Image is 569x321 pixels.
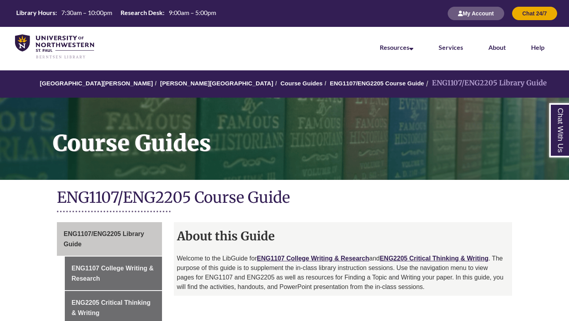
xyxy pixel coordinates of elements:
a: ENG1107 College Writing & Research [257,255,369,262]
a: ENG2205 Critical Thinking & Writing [380,255,488,262]
a: [GEOGRAPHIC_DATA][PERSON_NAME] [40,80,153,87]
th: Research Desk: [117,8,166,17]
a: Course Guides [281,80,323,87]
a: About [488,43,506,51]
button: My Account [448,7,504,20]
a: Resources [380,43,413,51]
span: 9:00am – 5:00pm [169,9,216,16]
a: [PERSON_NAME][GEOGRAPHIC_DATA] [160,80,273,87]
span: 7:30am – 10:00pm [61,9,112,16]
a: ENG1107 College Writing & Research [65,257,162,290]
h1: ENG1107/ENG2205 Course Guide [57,188,512,209]
img: UNWSP Library Logo [15,34,94,59]
a: Chat 24/7 [512,10,557,17]
a: Services [439,43,463,51]
a: ENG1107/ENG2205 Library Guide [57,222,162,256]
th: Library Hours: [13,8,58,17]
button: Chat 24/7 [512,7,557,20]
p: Welcome to the LibGuide for and . The purpose of this guide is to supplement the in-class library... [177,254,509,292]
a: My Account [448,10,504,17]
a: Hours Today [13,8,219,19]
h1: Course Guides [44,98,569,170]
span: ENG1107/ENG2205 Library Guide [64,230,144,247]
a: ENG1107/ENG2205 Course Guide [330,80,424,87]
a: Help [531,43,545,51]
table: Hours Today [13,8,219,18]
h2: About this Guide [174,226,512,246]
li: ENG1107/ENG2205 Library Guide [424,77,547,89]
